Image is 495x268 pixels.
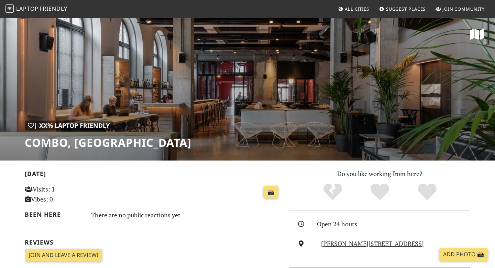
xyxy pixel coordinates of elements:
h2: [DATE] [25,170,281,180]
a: All Cities [335,3,372,15]
div: Definitely! [404,183,451,202]
a: LaptopFriendly LaptopFriendly [5,3,67,15]
p: Do you like working from here? [289,169,470,179]
h2: Been here [25,211,83,218]
span: Friendly [40,5,67,12]
a: 📸 [263,186,278,199]
span: Laptop [16,5,38,12]
div: Yes [356,183,404,202]
a: [PERSON_NAME][STREET_ADDRESS] [321,239,424,248]
p: Visits: 1 Vibes: 0 [25,184,105,204]
img: LaptopFriendly [5,4,14,13]
span: Suggest Places [386,6,426,12]
a: Suggest Places [376,3,429,15]
a: Add Photo 📸 [439,248,488,261]
span: All Cities [345,6,369,12]
a: Join Community [433,3,487,15]
span: Join Community [442,6,485,12]
div: | XX% Laptop Friendly [25,121,113,131]
a: Join and leave a review! [25,249,102,262]
h1: Combo, [GEOGRAPHIC_DATA] [25,136,191,149]
h2: Reviews [25,239,281,246]
div: No [309,183,356,202]
div: Open 24 hours [317,219,474,229]
div: There are no public reactions yet. [91,209,282,220]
